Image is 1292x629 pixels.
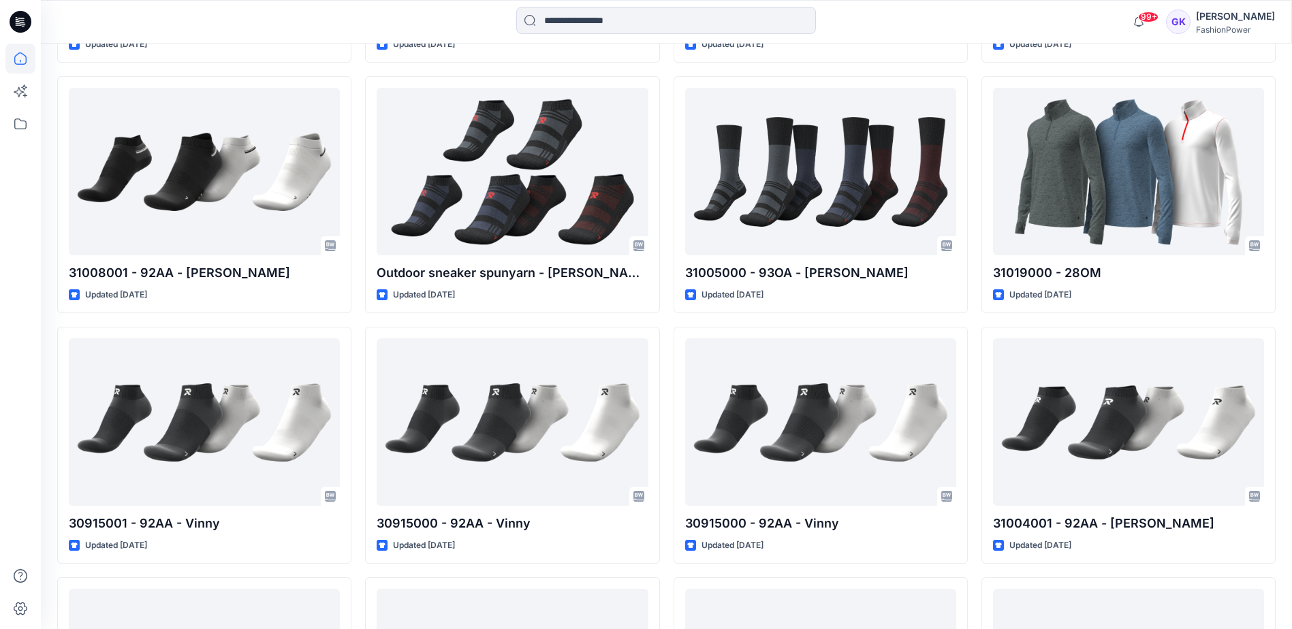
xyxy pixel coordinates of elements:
[993,263,1264,283] p: 31019000 - 28OM
[393,538,455,553] p: Updated [DATE]
[685,263,956,283] p: 31005000 - 93OA - [PERSON_NAME]
[1138,12,1159,22] span: 99+
[993,338,1264,505] a: 31004001 - 92AA - Victor
[377,338,648,505] a: 30915000 - 92AA - Vinny
[702,538,763,553] p: Updated [DATE]
[1196,25,1275,35] div: FashionPower
[69,88,340,255] a: 31008001 - 92AA - Vito
[377,263,648,283] p: Outdoor sneaker spunyarn - [PERSON_NAME]
[69,514,340,533] p: 30915001 - 92AA - Vinny
[393,37,455,52] p: Updated [DATE]
[1166,10,1191,34] div: GK
[702,288,763,302] p: Updated [DATE]
[69,263,340,283] p: 31008001 - 92AA - [PERSON_NAME]
[993,514,1264,533] p: 31004001 - 92AA - [PERSON_NAME]
[85,37,147,52] p: Updated [DATE]
[685,338,956,505] a: 30915000 - 92AA - Vinny
[377,88,648,255] a: Outdoor sneaker spunyarn - Vern
[393,288,455,302] p: Updated [DATE]
[993,88,1264,255] a: 31019000 - 28OM
[1009,538,1071,553] p: Updated [DATE]
[1196,8,1275,25] div: [PERSON_NAME]
[1009,37,1071,52] p: Updated [DATE]
[685,88,956,255] a: 31005000 - 93OA - Vince
[85,538,147,553] p: Updated [DATE]
[69,338,340,505] a: 30915001 - 92AA - Vinny
[1009,288,1071,302] p: Updated [DATE]
[702,37,763,52] p: Updated [DATE]
[85,288,147,302] p: Updated [DATE]
[685,514,956,533] p: 30915000 - 92AA - Vinny
[377,514,648,533] p: 30915000 - 92AA - Vinny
